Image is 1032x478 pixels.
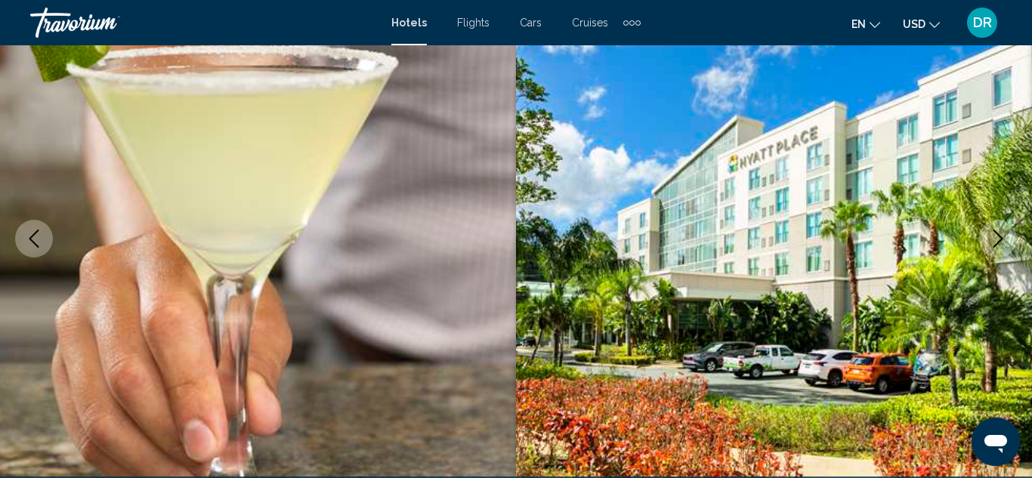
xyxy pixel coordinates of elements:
[15,220,53,258] button: Previous image
[851,13,880,35] button: Change language
[520,17,542,29] a: Cars
[979,220,1017,258] button: Next image
[973,15,992,30] span: DR
[972,418,1020,466] iframe: Button to launch messaging window
[30,8,376,38] a: Travorium
[962,7,1002,39] button: User Menu
[903,18,925,30] span: USD
[457,17,490,29] a: Flights
[903,13,940,35] button: Change currency
[572,17,608,29] a: Cruises
[851,18,866,30] span: en
[623,11,641,35] button: Extra navigation items
[391,17,427,29] a: Hotels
